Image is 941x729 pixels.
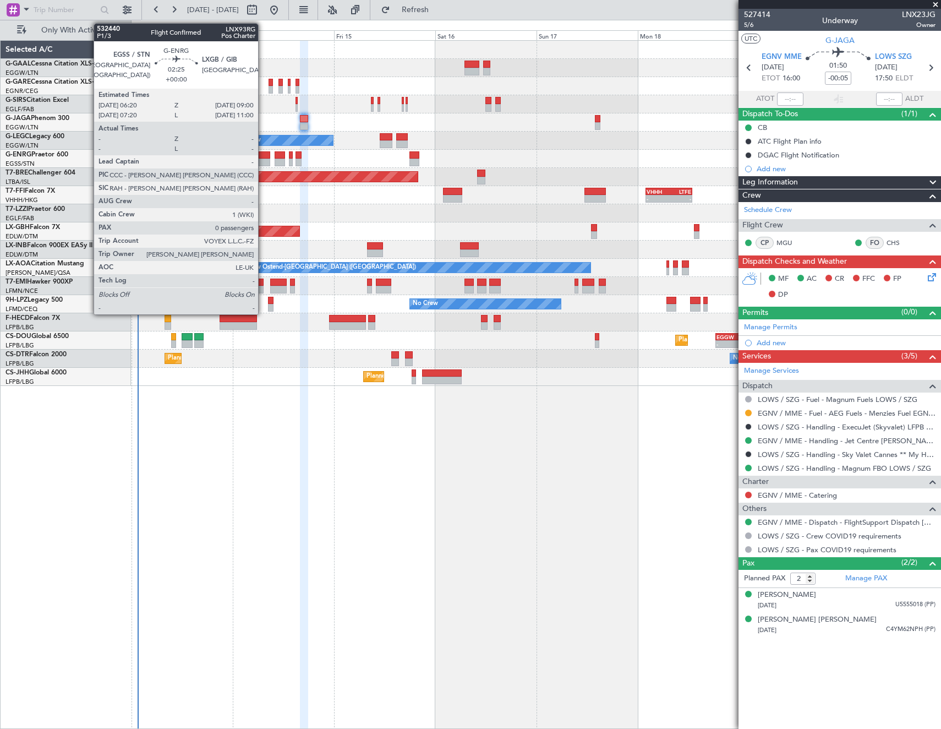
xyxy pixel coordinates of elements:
[6,87,39,95] a: EGNR/CEG
[901,557,917,568] span: (2/2)
[236,132,261,149] div: No Crew
[738,341,759,347] div: -
[778,290,788,301] span: DP
[669,195,691,202] div: -
[376,1,442,19] button: Refresh
[6,151,31,158] span: G-ENRG
[6,214,34,222] a: EGLF/FAB
[6,196,38,204] a: VHHH/HKG
[6,232,38,241] a: EDLW/DTM
[758,518,935,527] a: EGNV / MME - Dispatch - FlightSupport Dispatch [GEOGRAPHIC_DATA]
[744,366,799,377] a: Manage Services
[744,322,797,333] a: Manage Permits
[895,73,913,84] span: ELDT
[778,274,789,285] span: MF
[758,590,816,601] div: [PERSON_NAME]
[758,545,896,554] a: LOWS / SZG - Pax COVID19 requirements
[758,626,776,634] span: [DATE]
[6,115,31,122] span: G-JAGA
[742,108,798,121] span: Dispatch To-Dos
[758,531,901,541] a: LOWS / SZG - Crew COVID19 requirements
[716,341,738,347] div: -
[12,21,119,39] button: Only With Activity
[6,142,39,150] a: EGGW/LTN
[783,73,800,84] span: 16:00
[6,260,84,267] a: LX-AOACitation Mustang
[6,170,75,176] a: T7-BREChallenger 604
[6,97,26,104] span: G-SIRS
[758,395,917,404] a: LOWS / SZG - Fuel - Magnum Fuels LOWS / SZG
[742,219,783,232] span: Flight Crew
[829,61,847,72] span: 01:50
[334,30,435,40] div: Fri 15
[744,573,785,584] label: Planned PAX
[233,30,334,40] div: Thu 14
[758,409,935,418] a: EGNV / MME - Fuel - AEG Fuels - Menzies Fuel EGNV / MME
[875,52,912,63] span: LOWS SZG
[758,123,767,132] div: CB
[6,115,69,122] a: G-JAGAPhenom 300
[413,296,438,312] div: No Crew
[758,464,931,473] a: LOWS / SZG - Handling - Magnum FBO LOWS / SZG
[6,360,34,368] a: LFPB/LBG
[6,351,67,358] a: CS-DTRFalcon 2000
[236,259,416,276] div: No Crew Ostend-[GEOGRAPHIC_DATA] ([GEOGRAPHIC_DATA])
[6,97,69,104] a: G-SIRSCitation Excel
[6,287,38,295] a: LFMN/NCE
[758,422,935,432] a: LOWS / SZG - Handling - ExecuJet (Skyvalet) LFPB / LBG
[893,274,901,285] span: FP
[6,105,34,113] a: EGLF/FAB
[6,269,70,277] a: [PERSON_NAME]/QSA
[187,5,239,15] span: [DATE] - [DATE]
[392,6,439,14] span: Refresh
[6,133,29,140] span: G-LEGC
[29,26,116,34] span: Only With Activity
[742,503,767,515] span: Others
[6,61,31,67] span: G-GAAL
[776,238,801,248] a: MGU
[6,297,63,303] a: 9H-LPZLegacy 500
[6,378,34,386] a: LFPB/LBG
[807,274,817,285] span: AC
[866,237,884,249] div: FO
[435,30,537,40] div: Sat 16
[738,334,759,340] div: KLAX
[845,573,887,584] a: Manage PAX
[6,279,27,285] span: T7-EMI
[6,315,30,322] span: F-HECD
[758,601,776,610] span: [DATE]
[733,350,758,367] div: No Crew
[875,62,898,73] span: [DATE]
[762,73,780,84] span: ETOT
[6,305,37,313] a: LFMD/CEQ
[6,123,39,132] a: EGGW/LTN
[6,333,31,340] span: CS-DOU
[757,164,935,173] div: Add new
[647,188,669,195] div: VHHH
[758,450,935,459] a: LOWS / SZG - Handling - Sky Valet Cannes ** My Handling**LFMD / CEQ
[34,2,97,18] input: Trip Number
[6,369,29,376] span: CS-JHH
[6,206,28,213] span: T7-LZZI
[742,350,771,363] span: Services
[6,151,68,158] a: G-ENRGPraetor 600
[6,279,73,285] a: T7-EMIHawker 900XP
[757,338,935,347] div: Add new
[6,61,96,67] a: G-GAALCessna Citation XLS+
[756,94,774,105] span: ATOT
[6,160,35,168] a: EGSS/STN
[744,205,792,216] a: Schedule Crew
[742,176,798,189] span: Leg Information
[822,15,858,26] div: Underway
[669,188,691,195] div: LTFE
[777,93,803,106] input: --:--
[758,491,837,500] a: EGNV / MME - Catering
[132,30,233,40] div: Wed 13
[366,368,540,385] div: Planned Maint [GEOGRAPHIC_DATA] ([GEOGRAPHIC_DATA])
[6,351,29,358] span: CS-DTR
[168,96,341,112] div: Planned Maint [GEOGRAPHIC_DATA] ([GEOGRAPHIC_DATA])
[758,614,877,625] div: [PERSON_NAME] [PERSON_NAME]
[744,20,770,30] span: 5/6
[742,307,768,319] span: Permits
[537,30,638,40] div: Sun 17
